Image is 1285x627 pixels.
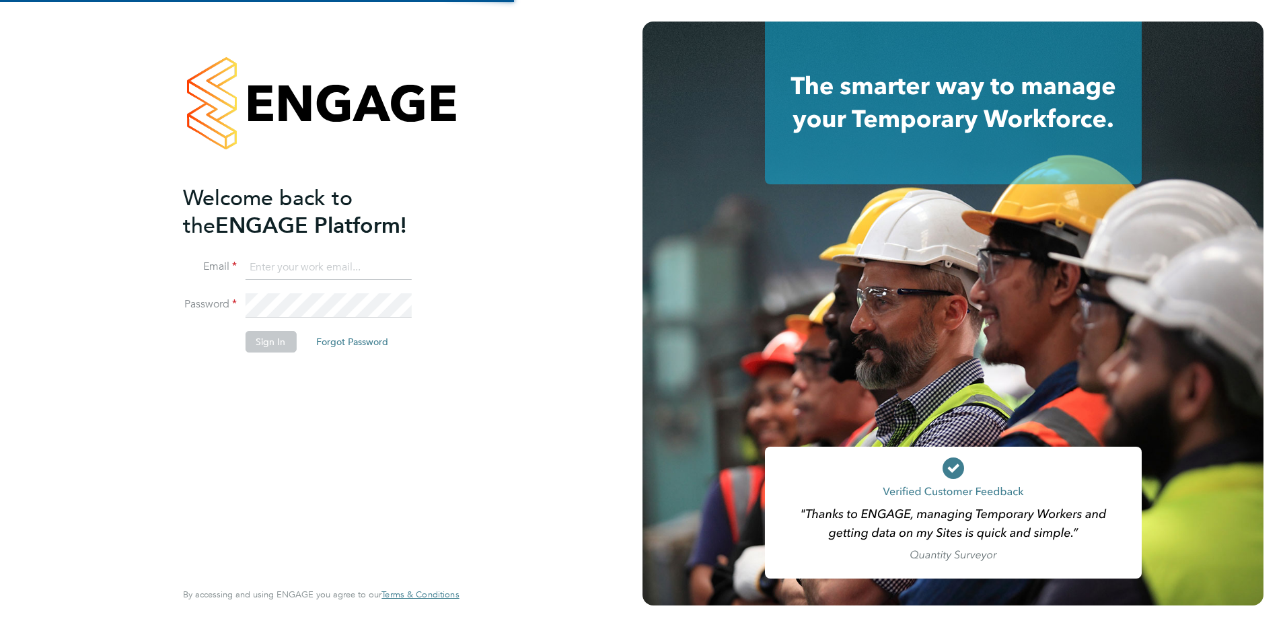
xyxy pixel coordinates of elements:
a: Terms & Conditions [381,589,459,600]
input: Enter your work email... [245,256,411,280]
span: Welcome back to the [183,185,353,239]
button: Forgot Password [305,331,399,353]
button: Sign In [245,331,296,353]
h2: ENGAGE Platform! [183,184,445,239]
label: Password [183,297,237,311]
label: Email [183,260,237,274]
span: By accessing and using ENGAGE you agree to our [183,589,459,600]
